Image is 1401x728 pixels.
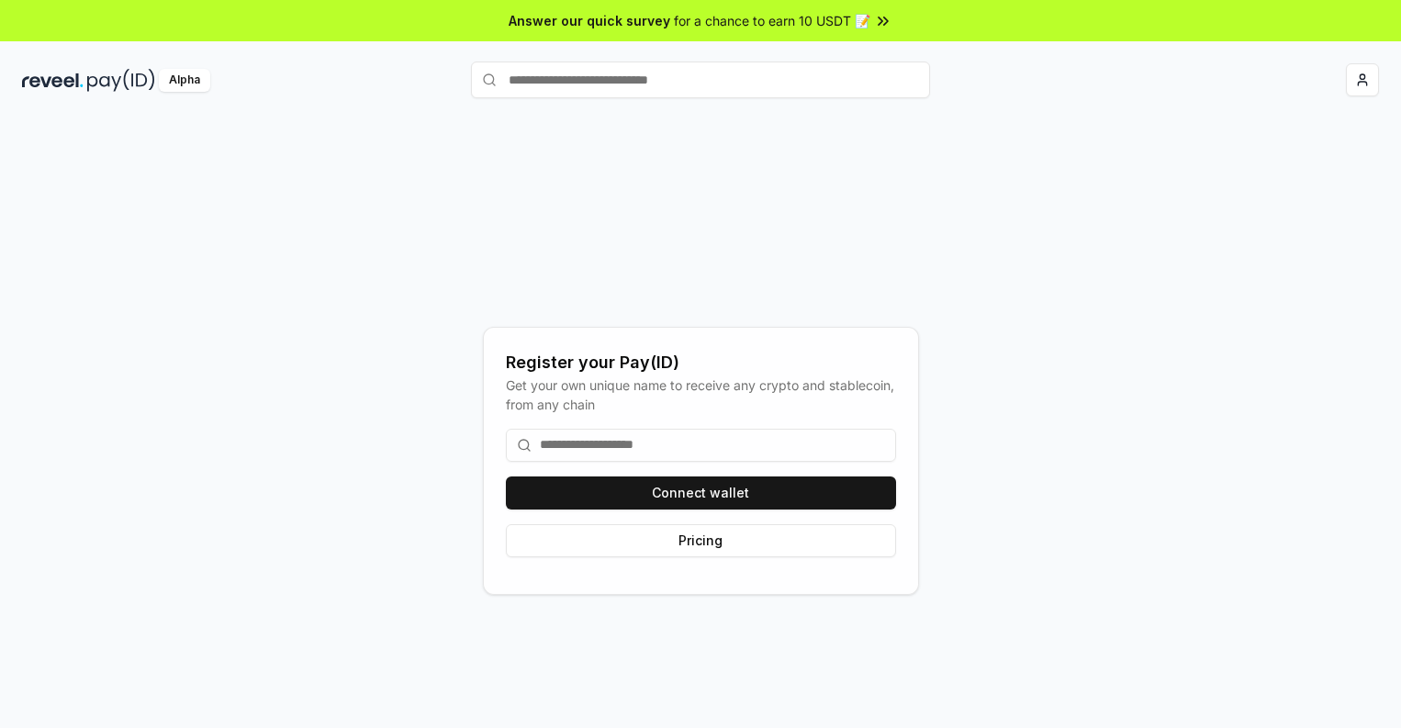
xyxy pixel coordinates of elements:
button: Pricing [506,524,896,557]
img: pay_id [87,69,155,92]
div: Register your Pay(ID) [506,350,896,375]
div: Get your own unique name to receive any crypto and stablecoin, from any chain [506,375,896,414]
span: Answer our quick survey [509,11,670,30]
div: Alpha [159,69,210,92]
button: Connect wallet [506,476,896,510]
img: reveel_dark [22,69,84,92]
span: for a chance to earn 10 USDT 📝 [674,11,870,30]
